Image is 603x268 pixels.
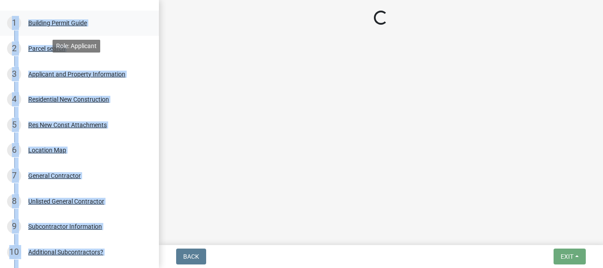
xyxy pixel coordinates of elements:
button: Exit [554,249,586,264]
button: Back [176,249,206,264]
div: 7 [7,169,21,183]
span: Exit [561,253,573,260]
div: Building Permit Guide [28,20,87,26]
span: Back [183,253,199,260]
div: Location Map [28,147,66,153]
div: Additional Subcontractors? [28,249,103,255]
div: 5 [7,118,21,132]
div: 6 [7,143,21,157]
div: Role: Applicant [53,40,100,53]
div: 3 [7,67,21,81]
div: 10 [7,245,21,259]
div: Applicant and Property Information [28,71,125,77]
div: 1 [7,16,21,30]
div: Residential New Construction [28,96,109,102]
div: Subcontractor Information [28,223,102,230]
div: Unlisted General Contractor [28,198,104,204]
div: 4 [7,92,21,106]
div: Res New Const Attachments [28,122,107,128]
div: 2 [7,42,21,56]
div: General Contractor [28,173,81,179]
div: Parcel search [28,45,65,52]
div: 8 [7,194,21,208]
div: 9 [7,219,21,234]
